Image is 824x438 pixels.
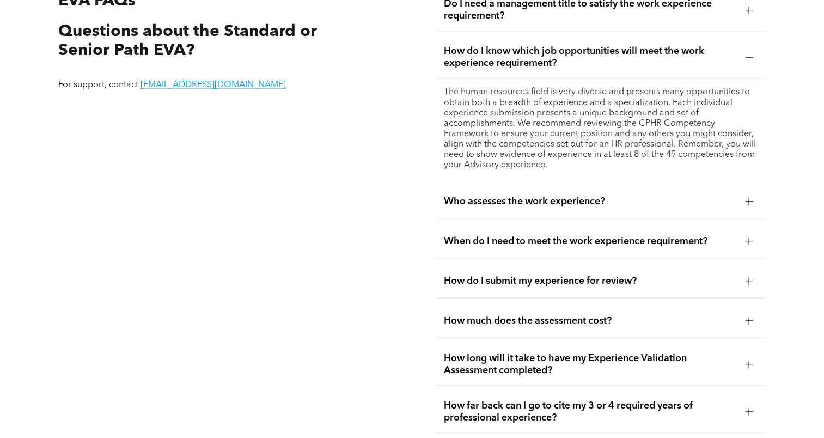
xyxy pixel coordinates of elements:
[58,23,317,59] span: Questions about the Standard or Senior Path EVA?
[444,399,736,423] span: How far back can I go to cite my 3 or 4 required years of professional experience?
[58,81,138,89] span: For support, contact
[141,81,286,89] a: [EMAIL_ADDRESS][DOMAIN_NAME]
[444,275,736,287] span: How do I submit my experience for review?
[444,352,736,376] span: How long will it take to have my Experience Validation Assessment completed?
[444,45,736,69] span: How do I know which job opportunities will meet the work experience requirement?
[444,314,736,326] span: How much does the assessment cost?
[444,87,757,170] p: The human resources field is very diverse and presents many opportunities to obtain both a breadt...
[444,195,736,207] span: Who assesses the work experience?
[444,235,736,247] span: When do I need to meet the work experience requirement?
